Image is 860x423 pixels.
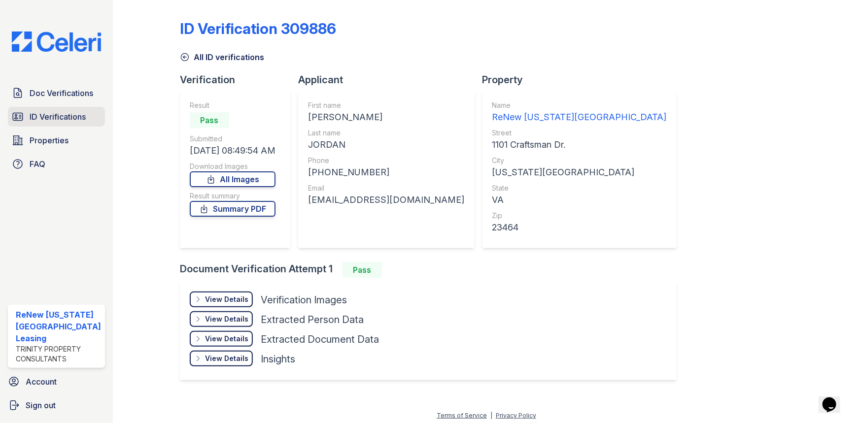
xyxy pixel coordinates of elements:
[4,372,109,391] a: Account
[492,138,667,152] div: 1101 Craftsman Dr.
[190,201,275,217] a: Summary PDF
[492,221,667,234] div: 23464
[492,183,667,193] div: State
[190,162,275,171] div: Download Images
[26,399,56,411] span: Sign out
[8,130,105,150] a: Properties
[4,395,109,415] a: Sign out
[205,314,248,324] div: View Details
[492,165,667,179] div: [US_STATE][GEOGRAPHIC_DATA]
[190,134,275,144] div: Submitted
[261,332,379,346] div: Extracted Document Data
[205,354,248,363] div: View Details
[190,144,275,158] div: [DATE] 08:49:54 AM
[30,87,93,99] span: Doc Verifications
[4,32,109,52] img: CE_Logo_Blue-a8612792a0a2168367f1c8372b55b34899dd931a85d93a1a3d3e32e68fde9ad4.png
[16,309,101,344] div: ReNew [US_STATE][GEOGRAPHIC_DATA] Leasing
[308,165,465,179] div: [PHONE_NUMBER]
[26,376,57,388] span: Account
[298,73,482,87] div: Applicant
[261,313,364,326] div: Extracted Person Data
[492,128,667,138] div: Street
[8,107,105,127] a: ID Verifications
[308,193,465,207] div: [EMAIL_ADDRESS][DOMAIN_NAME]
[190,171,275,187] a: All Images
[492,156,667,165] div: City
[490,412,492,419] div: |
[190,100,275,110] div: Result
[343,262,382,278] div: Pass
[492,193,667,207] div: VA
[492,100,667,124] a: Name ReNew [US_STATE][GEOGRAPHIC_DATA]
[180,73,298,87] div: Verification
[180,262,685,278] div: Document Verification Attempt 1
[205,334,248,344] div: View Details
[308,110,465,124] div: [PERSON_NAME]
[492,110,667,124] div: ReNew [US_STATE][GEOGRAPHIC_DATA]
[819,384,850,413] iframe: chat widget
[16,344,101,364] div: Trinity Property Consultants
[30,134,69,146] span: Properties
[8,83,105,103] a: Doc Verifications
[308,183,465,193] div: Email
[30,158,45,170] span: FAQ
[205,294,248,304] div: View Details
[437,412,487,419] a: Terms of Service
[8,154,105,174] a: FAQ
[308,138,465,152] div: JORDAN
[496,412,536,419] a: Privacy Policy
[190,112,229,128] div: Pass
[492,211,667,221] div: Zip
[190,191,275,201] div: Result summary
[180,20,336,37] div: ID Verification 309886
[261,293,347,307] div: Verification Images
[482,73,685,87] div: Property
[180,51,264,63] a: All ID verifications
[308,128,465,138] div: Last name
[308,156,465,165] div: Phone
[492,100,667,110] div: Name
[308,100,465,110] div: First name
[261,352,295,366] div: Insights
[30,111,86,123] span: ID Verifications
